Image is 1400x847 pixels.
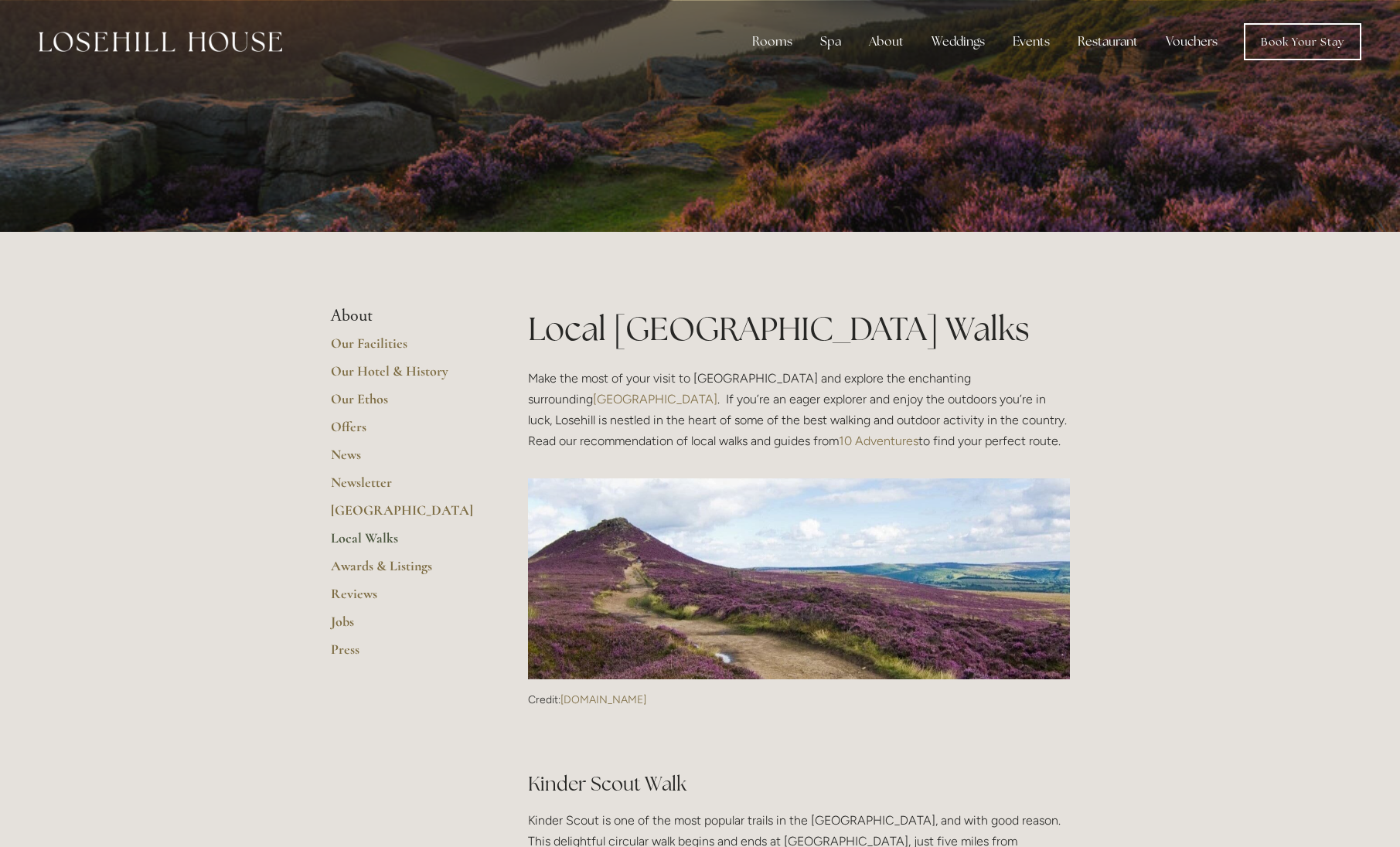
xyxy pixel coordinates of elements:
[1000,26,1062,57] div: Events
[331,446,479,474] a: News
[331,502,479,529] a: [GEOGRAPHIC_DATA]
[331,335,479,362] a: Our Facilities
[919,26,997,57] div: Weddings
[331,557,479,585] a: Awards & Listings
[528,306,1070,352] h1: Local [GEOGRAPHIC_DATA] Walks
[593,392,717,406] a: [GEOGRAPHIC_DATA]
[331,306,479,326] li: About
[528,743,1070,798] h2: Kinder Scout Walk
[39,32,282,52] img: Losehill House
[331,641,479,668] a: Press
[839,434,918,448] a: 10 Adventures
[528,368,1070,452] p: Make the most of your visit to [GEOGRAPHIC_DATA] and explore the enchanting surrounding . If you’...
[331,585,479,613] a: Reviews
[560,693,646,706] a: [DOMAIN_NAME]
[857,26,916,57] div: About
[1244,23,1361,60] a: Book Your Stay
[1153,26,1230,57] a: Vouchers
[528,478,1070,679] img: Credit: 10adventures.com
[1065,26,1150,57] div: Restaurant
[331,474,479,502] a: Newsletter
[740,26,805,57] div: Rooms
[528,693,1070,707] p: Credit:
[331,362,479,390] a: Our Hotel & History
[331,390,479,418] a: Our Ethos
[808,26,853,57] div: Spa
[331,613,479,641] a: Jobs
[331,529,479,557] a: Local Walks
[331,418,479,446] a: Offers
